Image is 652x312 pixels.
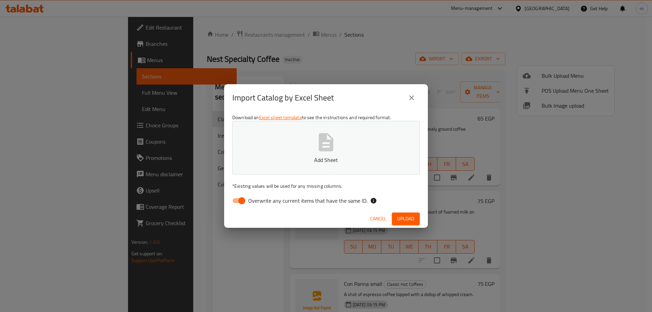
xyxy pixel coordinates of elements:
[403,90,420,106] button: close
[397,215,414,223] span: Upload
[392,213,420,225] button: Upload
[232,121,420,175] button: Add Sheet
[224,111,428,210] div: Download an to see the instructions and required format.
[232,183,420,189] p: Existing values will be used for any missing columns.
[259,113,302,122] a: Excel sheet template
[367,213,389,225] button: Cancel
[248,197,367,205] span: Overwrite any current items that have the same ID.
[232,92,334,103] h2: Import Catalog by Excel Sheet
[370,197,377,204] svg: If the overwrite option isn't selected, then the items that match an existing ID will be ignored ...
[370,215,386,223] span: Cancel
[243,156,409,164] p: Add Sheet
